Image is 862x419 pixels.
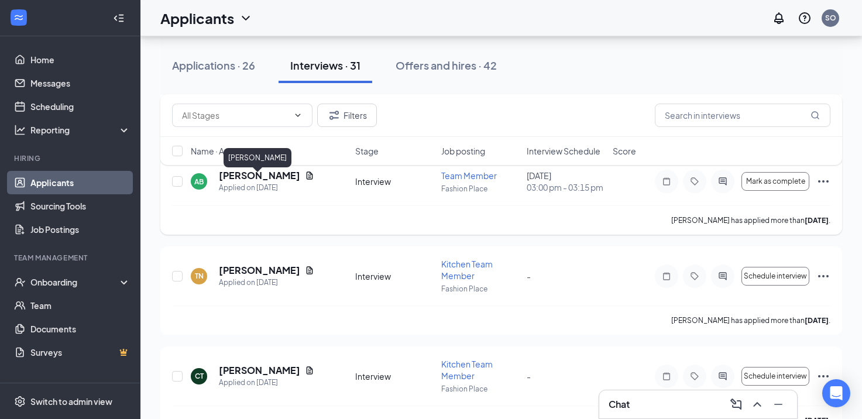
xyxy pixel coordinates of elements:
svg: Document [305,366,314,375]
svg: ChevronUp [750,397,764,411]
button: Schedule interview [741,367,809,386]
div: Applications · 26 [172,58,255,73]
a: Job Postings [30,218,130,241]
button: Mark as complete [741,172,809,191]
span: Kitchen Team Member [441,359,493,381]
span: Schedule interview [744,272,807,280]
div: Hiring [14,153,128,163]
span: Name · Applied On [191,145,262,157]
b: [DATE] [805,216,829,225]
div: Team Management [14,253,128,263]
svg: Notifications [772,11,786,25]
svg: Note [660,272,674,281]
svg: Minimize [771,397,785,411]
div: Interview [355,270,434,282]
svg: UserCheck [14,276,26,288]
svg: Note [660,372,674,381]
div: TN [195,271,204,281]
svg: Ellipses [816,174,830,188]
svg: ComposeMessage [729,397,743,411]
span: Kitchen Team Member [441,259,493,281]
div: Interview [355,176,434,187]
svg: Ellipses [816,369,830,383]
svg: ActiveChat [716,372,730,381]
a: Home [30,48,130,71]
svg: Document [305,266,314,275]
b: [DATE] [805,316,829,325]
p: Fashion Place [441,184,520,194]
div: Applied on [DATE] [219,377,314,389]
a: Team [30,294,130,317]
span: Schedule interview [744,372,807,380]
div: CT [195,371,204,381]
svg: Collapse [113,12,125,24]
a: Scheduling [30,95,130,118]
a: Applicants [30,171,130,194]
div: Onboarding [30,276,121,288]
span: - [527,371,531,382]
div: [PERSON_NAME] [224,148,291,167]
span: Stage [355,145,379,157]
svg: ChevronDown [293,111,303,120]
h3: Chat [609,398,630,411]
svg: Filter [327,108,341,122]
svg: ActiveChat [716,272,730,281]
button: Minimize [769,395,788,414]
h5: [PERSON_NAME] [219,264,300,277]
div: Offers and hires · 42 [396,58,497,73]
span: Job posting [441,145,485,157]
div: AB [194,177,204,187]
svg: Tag [688,372,702,381]
span: 03:00 pm - 03:15 pm [527,181,606,193]
div: Interview [355,370,434,382]
a: Messages [30,71,130,95]
svg: Tag [688,272,702,281]
span: Interview Schedule [527,145,600,157]
button: ComposeMessage [727,395,746,414]
svg: Note [660,177,674,186]
div: Applied on [DATE] [219,182,314,194]
span: Mark as complete [746,177,805,186]
svg: Analysis [14,124,26,136]
h1: Applicants [160,8,234,28]
p: [PERSON_NAME] has applied more than . [671,215,830,225]
div: Switch to admin view [30,396,112,407]
p: Fashion Place [441,384,520,394]
svg: QuestionInfo [798,11,812,25]
span: Score [613,145,636,157]
div: [DATE] [527,170,606,193]
h5: [PERSON_NAME] [219,364,300,377]
div: Reporting [30,124,131,136]
a: Sourcing Tools [30,194,130,218]
button: Schedule interview [741,267,809,286]
div: Open Intercom Messenger [822,379,850,407]
svg: WorkstreamLogo [13,12,25,23]
svg: ChevronDown [239,11,253,25]
p: Fashion Place [441,284,520,294]
svg: Tag [688,177,702,186]
button: Filter Filters [317,104,377,127]
div: Interviews · 31 [290,58,360,73]
button: ChevronUp [748,395,767,414]
span: - [527,271,531,281]
input: Search in interviews [655,104,830,127]
a: SurveysCrown [30,341,130,364]
div: SO [825,13,836,23]
a: Documents [30,317,130,341]
svg: MagnifyingGlass [811,111,820,120]
div: Applied on [DATE] [219,277,314,289]
p: [PERSON_NAME] has applied more than . [671,315,830,325]
svg: ActiveChat [716,177,730,186]
input: All Stages [182,109,289,122]
span: Team Member [441,170,497,181]
svg: Ellipses [816,269,830,283]
svg: Settings [14,396,26,407]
